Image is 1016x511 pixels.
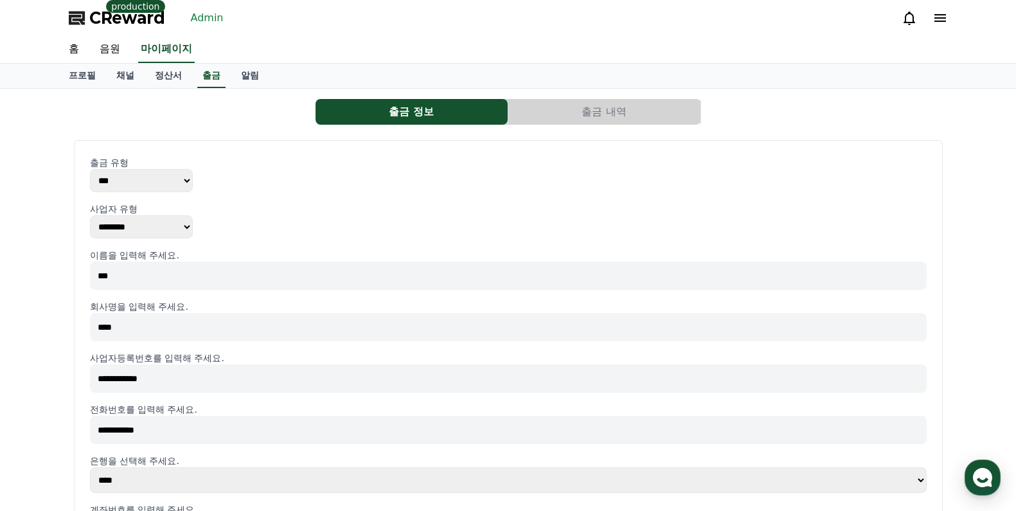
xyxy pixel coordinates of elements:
[90,300,927,313] p: 회사명을 입력해 주세요.
[145,64,192,88] a: 정산서
[106,64,145,88] a: 채널
[90,156,927,169] p: 출금 유형
[69,8,165,28] a: CReward
[508,99,700,125] button: 출금 내역
[316,99,508,125] button: 출금 정보
[90,202,927,215] p: 사업자 유형
[90,403,927,416] p: 전화번호를 입력해 주세요.
[138,36,195,63] a: 마이페이지
[186,8,229,28] a: Admin
[90,454,927,467] p: 은행을 선택해 주세요.
[89,8,165,28] span: CReward
[90,352,927,364] p: 사업자등록번호를 입력해 주세요.
[58,64,106,88] a: 프로필
[316,99,508,125] a: 출금 정보
[197,64,226,88] a: 출금
[231,64,269,88] a: 알림
[90,249,927,262] p: 이름을 입력해 주세요.
[89,36,130,63] a: 음원
[58,36,89,63] a: 홈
